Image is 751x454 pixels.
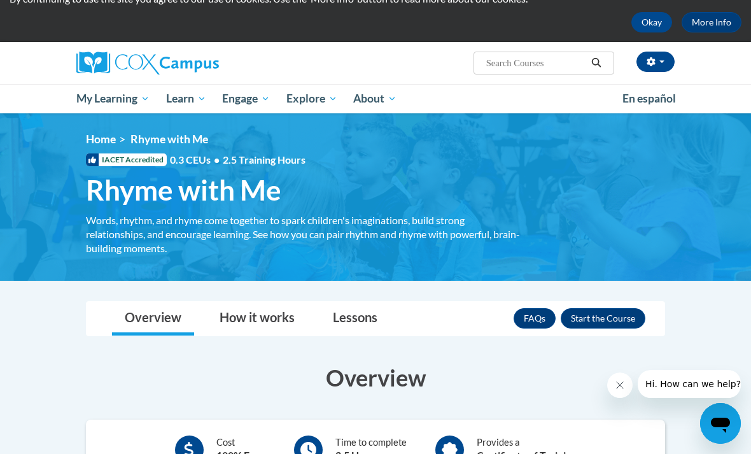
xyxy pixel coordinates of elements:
[278,84,346,113] a: Explore
[223,153,305,166] span: 2.5 Training Hours
[622,92,676,105] span: En español
[67,84,684,113] div: Main menu
[214,84,278,113] a: Engage
[561,308,645,329] button: Enroll
[286,91,337,106] span: Explore
[222,91,270,106] span: Engage
[130,132,208,146] span: Rhyme with Me
[86,362,665,394] h3: Overview
[86,213,525,255] div: Words, rhythm, and rhyme come together to spark children's imaginations, build strong relationshi...
[158,84,214,113] a: Learn
[607,372,633,398] iframe: Close message
[166,91,206,106] span: Learn
[346,84,405,113] a: About
[514,308,556,329] a: FAQs
[636,52,675,72] button: Account Settings
[214,153,220,166] span: •
[68,84,158,113] a: My Learning
[170,153,305,167] span: 0.3 CEUs
[86,173,281,207] span: Rhyme with Me
[614,85,684,112] a: En español
[631,12,672,32] button: Okay
[86,153,167,166] span: IACET Accredited
[207,302,307,336] a: How it works
[86,132,116,146] a: Home
[353,91,397,106] span: About
[112,302,194,336] a: Overview
[638,370,741,398] iframe: Message from company
[76,91,150,106] span: My Learning
[700,403,741,444] iframe: Button to launch messaging window
[587,55,606,71] button: Search
[682,12,741,32] a: More Info
[320,302,390,336] a: Lessons
[76,52,263,74] a: Cox Campus
[76,52,219,74] img: Cox Campus
[485,55,587,71] input: Search Courses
